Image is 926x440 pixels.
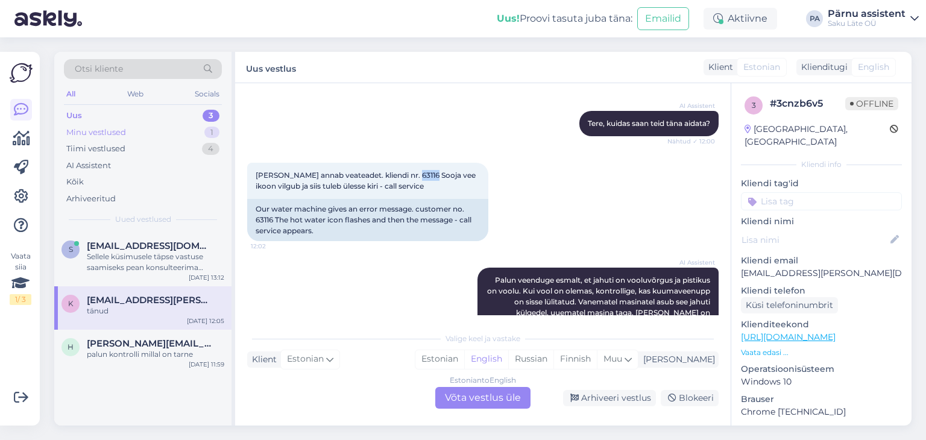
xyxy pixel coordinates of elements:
span: Palun veenduge esmalt, et jahuti on vooluvõrgus ja pistikus on voolu. Kui vool on olemas, kontrol... [487,275,712,371]
div: Saku Läte OÜ [828,19,906,28]
div: Russian [508,350,553,368]
div: Estonian to English [450,375,516,386]
div: Klient [704,61,733,74]
div: All [64,86,78,102]
span: [PERSON_NAME] annab veateadet. kliendi nr. 63116 Sooja vee ikoon vilgub ja siis tuleb ülesse kiri... [256,171,477,190]
span: Muu [603,353,622,364]
div: [DATE] 13:12 [189,273,224,282]
div: Küsi telefoninumbrit [741,297,838,313]
span: 3 [752,101,756,110]
span: Offline [845,97,898,110]
div: 1 [204,127,219,139]
div: Socials [192,86,222,102]
p: Klienditeekond [741,318,902,331]
a: Pärnu assistentSaku Läte OÜ [828,9,919,28]
span: English [858,61,889,74]
div: Kõik [66,176,84,188]
div: 1 / 3 [10,294,31,305]
div: Arhiveeri vestlus [563,390,656,406]
div: Web [125,86,146,102]
img: Askly Logo [10,61,33,84]
span: Estonian [287,353,324,366]
span: henn.koemets@mapri.eu [87,338,212,349]
div: Sellele küsimusele täpse vastuse saamiseks pean konsulteerima kolleegiga. Palun oodake hetk. [87,251,224,273]
div: Pärnu assistent [828,9,906,19]
span: h [68,342,74,351]
div: PA [806,10,823,27]
p: [EMAIL_ADDRESS][PERSON_NAME][DOMAIN_NAME] [741,267,902,280]
div: [DATE] 11:59 [189,360,224,369]
div: palun kontrolli millal on tarne [87,349,224,360]
div: tänud [87,306,224,316]
label: Uus vestlus [246,59,296,75]
span: s [69,245,73,254]
div: [PERSON_NAME] [638,353,715,366]
div: Aktiivne [704,8,777,30]
div: Klient [247,353,277,366]
span: AI Assistent [670,101,715,110]
span: kaivo.kiple@accor.com [87,295,212,306]
input: Lisa tag [741,192,902,210]
p: Chrome [TECHNICAL_ID] [741,406,902,418]
span: Tere, kuidas saan teid täna aidata? [588,119,710,128]
span: 12:02 [251,242,296,251]
div: Finnish [553,350,597,368]
div: AI Assistent [66,160,111,172]
div: Klienditugi [796,61,848,74]
div: [DATE] 12:05 [187,316,224,325]
p: Windows 10 [741,376,902,388]
div: [GEOGRAPHIC_DATA], [GEOGRAPHIC_DATA] [745,123,890,148]
div: English [464,350,508,368]
a: [URL][DOMAIN_NAME] [741,332,836,342]
span: k [68,299,74,308]
p: Brauser [741,393,902,406]
p: Kliendi telefon [741,284,902,297]
div: Proovi tasuta juba täna: [497,11,632,26]
div: Blokeeri [661,390,719,406]
div: Valige keel ja vastake [247,333,719,344]
span: AI Assistent [670,258,715,267]
div: Vaata siia [10,251,31,305]
div: Estonian [415,350,464,368]
b: Uus! [497,13,520,24]
p: Kliendi tag'id [741,177,902,190]
p: Operatsioonisüsteem [741,363,902,376]
div: Minu vestlused [66,127,126,139]
span: sanderradik@gmail.com [87,240,212,251]
button: Emailid [637,7,689,30]
span: Uued vestlused [115,214,171,225]
div: 4 [202,143,219,155]
div: Our water machine gives an error message. customer no. 63116 The hot water icon flashes and then ... [247,199,488,241]
div: Kliendi info [741,159,902,170]
input: Lisa nimi [742,233,888,247]
span: Nähtud ✓ 12:00 [667,137,715,146]
p: Vaata edasi ... [741,347,902,358]
div: Uus [66,110,82,122]
span: Estonian [743,61,780,74]
div: 3 [203,110,219,122]
span: Otsi kliente [75,63,123,75]
p: Kliendi nimi [741,215,902,228]
div: # 3cnzb6v5 [770,96,845,111]
div: Tiimi vestlused [66,143,125,155]
div: Võta vestlus üle [435,387,531,409]
p: Kliendi email [741,254,902,267]
div: Arhiveeritud [66,193,116,205]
